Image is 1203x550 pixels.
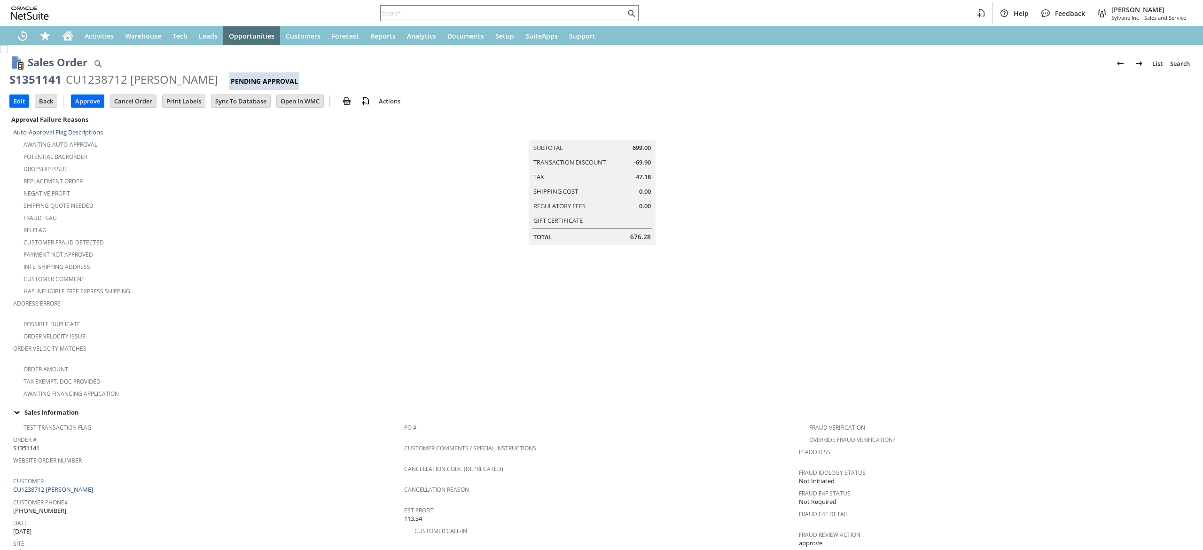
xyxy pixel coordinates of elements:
a: Gift Certificate [533,216,583,225]
a: CU1238712 [PERSON_NAME] [13,485,95,494]
span: Sylvane Inc [1111,14,1139,21]
span: Analytics [407,31,436,40]
h1: Sales Order [28,55,87,70]
span: Sales and Service [1144,14,1186,21]
a: Potential Backorder [23,153,87,161]
a: Awaiting Financing Application [23,390,119,398]
input: Edit [10,95,29,107]
a: Total [533,233,552,241]
a: Intl. Shipping Address [23,263,90,271]
a: Forecast [326,26,365,45]
a: Cancellation Code (deprecated) [404,465,503,473]
span: S1351141 [13,444,39,453]
a: Analytics [401,26,442,45]
span: - [1141,14,1142,21]
a: Tech [167,26,193,45]
a: Shipping Cost [533,187,578,196]
img: Next [1133,58,1145,69]
a: PO # [404,424,417,432]
span: Forecast [332,31,359,40]
a: Transaction Discount [533,158,606,166]
img: Quick Find [92,58,103,69]
span: Customers [286,31,320,40]
a: Cancellation Reason [404,486,469,494]
a: Warehouse [119,26,167,45]
span: Documents [447,31,484,40]
img: print.svg [341,95,352,107]
a: Support [563,26,601,45]
a: Actions [375,97,404,105]
input: Approve [71,95,104,107]
a: IP Address [799,448,830,456]
svg: Shortcuts [39,30,51,41]
div: Shortcuts [34,26,56,45]
a: Shipping Quote Needed [23,202,94,210]
span: 113.34 [404,514,422,523]
a: Subtotal [533,143,563,152]
input: Cancel Order [110,95,156,107]
a: Documents [442,26,490,45]
a: Order Velocity Matches [13,345,86,353]
a: Customer Comments / Special Instructions [404,444,536,452]
div: Sales Information [9,406,1190,418]
span: Opportunities [229,31,274,40]
a: Replacement Order [23,177,83,185]
a: Awaiting Auto-Approval [23,141,97,149]
a: Fraud Review Action [799,531,860,539]
a: Customer Call-in [414,527,467,535]
a: Customer [13,477,44,485]
a: Recent Records [11,26,34,45]
a: Override Fraud Verification? [809,436,895,444]
span: Activities [85,31,114,40]
a: Has Ineligible Free Express Shipping [23,287,130,295]
a: Website Order Number [13,456,82,464]
a: Regulatory Fees [533,202,586,210]
span: SuiteApps [525,31,558,40]
span: Tech [172,31,187,40]
a: Test Transaction Flag [23,424,92,432]
a: SuiteApps [520,26,563,45]
a: Customer Phone# [13,498,68,506]
span: Not Required [799,497,836,506]
a: Site [13,540,24,548]
td: Sales Information [9,406,1194,418]
a: Home [56,26,79,45]
a: Date [13,519,28,527]
a: Dropship Issue [23,165,68,173]
input: Open In WMC [277,95,323,107]
span: 699.00 [633,143,651,152]
a: Est Profit [404,506,434,514]
span: Warehouse [125,31,161,40]
a: Setup [490,26,520,45]
img: Previous [1115,58,1126,69]
span: 47.18 [636,173,651,181]
span: Reports [370,31,396,40]
a: Address Errors [13,299,61,307]
a: Payment not approved [23,251,93,259]
a: Reports [365,26,401,45]
span: Help [1014,9,1029,18]
span: 0.00 [639,202,651,211]
a: Activities [79,26,119,45]
a: Fraud Verification [809,424,865,432]
a: Fraud Idology Status [799,469,866,477]
input: Search [381,8,625,19]
a: Order Amount [23,365,68,373]
div: CU1238712 [PERSON_NAME] [66,72,218,87]
span: Feedback [1055,9,1085,18]
input: Sync To Database [211,95,270,107]
a: Order Velocity Issue [23,332,86,340]
a: Order # [13,436,37,444]
img: add-record.svg [360,95,371,107]
a: List [1148,56,1166,71]
svg: Search [625,8,637,19]
span: Setup [495,31,514,40]
caption: Summary [529,125,656,140]
a: Tax Exempt. Doc Provided [23,377,101,385]
svg: Recent Records [17,30,28,41]
svg: Home [62,30,73,41]
a: Tax [533,173,544,181]
a: Fraud E4F Detail [799,510,848,518]
span: Support [569,31,595,40]
a: Leads [193,26,223,45]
